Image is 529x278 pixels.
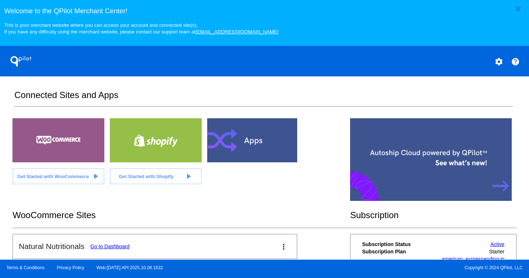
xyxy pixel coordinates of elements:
[13,259,297,274] h2: PRODUCTION Site: Processing
[494,57,503,66] mat-icon: settings
[4,7,525,15] h3: Welcome to the QPilot Merchant Center!
[195,29,278,35] a: [EMAIL_ADDRESS][DOMAIN_NAME]
[110,168,202,184] a: Get Started with Shopify
[362,241,431,248] th: Subscription Status
[511,57,520,66] mat-icon: help
[6,54,36,69] h1: QPilot
[350,210,517,220] h2: Subscription
[119,174,174,179] span: Get Started with Shopify
[442,256,504,268] a: american_expressending in [DATE]
[489,249,504,254] span: Starter
[97,265,163,270] a: Web:[DATE] API:2025.10.08.1632
[184,172,193,181] mat-icon: play_arrow
[12,168,104,184] a: Get Started with WooCommerce
[442,256,483,262] span: american_express
[514,4,522,13] mat-icon: close
[17,174,89,179] span: Get Started with WooCommerce
[271,265,523,270] span: Copyright © 2024 QPilot, LLC
[6,265,44,270] a: Terms & Conditions
[362,256,431,268] th: Payment Method
[91,172,100,181] mat-icon: play_arrow
[362,248,431,255] th: Subscription Plan
[490,241,504,247] a: Active
[57,265,84,270] a: Privacy Policy
[12,210,350,220] h2: WooCommerce Sites
[19,242,84,251] h2: Natural Nutritionals
[279,242,288,251] mat-icon: more_vert
[90,243,130,249] a: Go to Dashboard
[4,22,278,35] small: This is your merchant website where you can access your account and connected site(s). If you hav...
[14,90,512,106] h2: Connected Sites and Apps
